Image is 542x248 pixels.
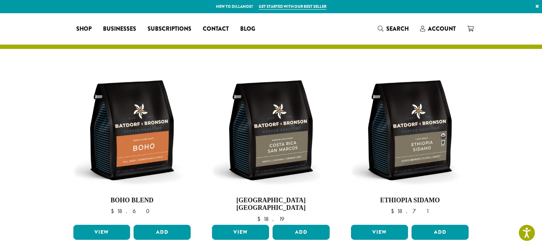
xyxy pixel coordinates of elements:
a: [GEOGRAPHIC_DATA] [GEOGRAPHIC_DATA] $18.19 [210,70,331,222]
bdi: 18.19 [257,215,284,223]
a: Ethiopia Sidamo $18.71 [349,70,470,222]
h4: Boho Blend [72,197,193,204]
a: Shop [71,23,97,35]
a: View [351,225,408,240]
span: Blog [240,25,255,34]
a: View [212,225,269,240]
span: Search [386,25,409,33]
span: $ [391,207,397,215]
h4: [GEOGRAPHIC_DATA] [GEOGRAPHIC_DATA] [210,197,331,212]
img: BB-12oz-Costa-Rica-San-Marcos-Stock.webp [210,70,331,191]
a: View [73,225,130,240]
bdi: 18.60 [111,207,153,215]
button: Add [412,225,469,240]
img: BB-12oz-FTO-Ethiopia-Sidamo-Stock.webp [349,70,470,191]
span: Contact [203,25,229,34]
span: Shop [76,25,92,34]
bdi: 18.71 [391,207,429,215]
h4: Ethiopia Sidamo [349,197,470,204]
span: Businesses [103,25,136,34]
span: Subscriptions [148,25,191,34]
span: $ [257,215,263,223]
a: Get started with our best seller [259,4,326,10]
a: Boho Blend $18.60 [72,70,193,222]
a: Search [372,23,414,35]
span: Account [428,25,456,33]
button: Add [273,225,330,240]
span: $ [111,207,117,215]
img: BB-12oz-Boho-Stock.webp [71,70,192,191]
button: Add [134,225,191,240]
